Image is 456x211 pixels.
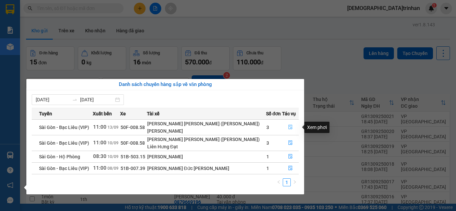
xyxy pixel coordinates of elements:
button: file-done [282,138,299,148]
button: left [275,178,283,186]
div: [PERSON_NAME] [147,127,266,135]
span: swap-right [72,97,77,102]
span: Tuyến [39,110,52,117]
span: 1 [266,166,269,171]
span: 08:30 [93,153,106,159]
span: Sài Gòn - Hộ Phòng [39,154,80,159]
div: Xem phơi [304,122,329,133]
span: 13/09 [107,125,119,130]
span: Tác vụ [282,110,296,117]
span: 10/09 [107,141,119,145]
span: to [72,97,77,102]
span: Số đơn [266,110,281,117]
div: [PERSON_NAME] [147,153,266,160]
span: file-done [288,125,293,130]
span: 51B-503.15 [121,154,145,159]
span: file-done [288,154,293,159]
span: 11:00 [93,140,106,146]
span: 08/09 [107,166,119,171]
span: Sài Gòn - Bạc Liêu (VIP) [39,166,89,171]
span: 50F-008.58 [121,125,145,130]
span: 10/09 [107,154,119,159]
span: right [293,180,297,184]
span: 50F-008.58 [121,140,145,146]
span: 11:00 [93,165,106,171]
button: file-done [282,163,299,174]
a: 1 [283,179,290,186]
div: [PERSON_NAME] Đức [PERSON_NAME] [147,165,266,172]
span: Sài Gòn - Bạc Liêu (VIP) [39,140,89,146]
span: 51B-007.39 [121,166,145,171]
div: Danh sách chuyến hàng sắp về văn phòng [32,81,299,89]
span: Xe [120,110,126,117]
span: Xuất bến [93,110,112,117]
span: Tài xế [147,110,160,117]
span: 11:00 [93,124,106,130]
input: Đến ngày [80,96,114,103]
span: 3 [266,140,269,146]
span: left [277,180,281,184]
div: Liên Hưng Đạt [147,143,266,150]
li: Next Page [291,178,299,186]
button: right [291,178,299,186]
button: file-done [282,151,299,162]
li: Previous Page [275,178,283,186]
span: 1 [266,154,269,159]
span: Sài Gòn - Bạc Liêu (VIP) [39,125,89,130]
input: Từ ngày [36,96,69,103]
li: 1 [283,178,291,186]
div: [PERSON_NAME] [PERSON_NAME] ([PERSON_NAME]) [147,136,266,143]
span: file-done [288,140,293,146]
span: 3 [266,125,269,130]
span: file-done [288,166,293,171]
button: file-done [282,122,299,133]
div: [PERSON_NAME] [PERSON_NAME] ([PERSON_NAME]) [147,120,266,127]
